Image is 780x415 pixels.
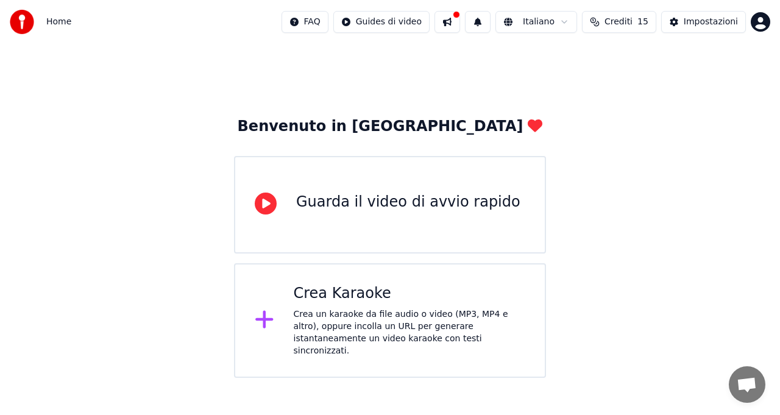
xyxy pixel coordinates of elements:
[282,11,328,33] button: FAQ
[661,11,746,33] button: Impostazioni
[46,16,71,28] nav: breadcrumb
[729,366,765,403] a: Aprire la chat
[582,11,656,33] button: Crediti15
[296,193,520,212] div: Guarda il video di avvio rapido
[46,16,71,28] span: Home
[333,11,430,33] button: Guides di video
[684,16,738,28] div: Impostazioni
[604,16,633,28] span: Crediti
[294,308,526,357] div: Crea un karaoke da file audio o video (MP3, MP4 e altro), oppure incolla un URL per generare ista...
[637,16,648,28] span: 15
[238,117,543,137] div: Benvenuto in [GEOGRAPHIC_DATA]
[294,284,526,303] div: Crea Karaoke
[10,10,34,34] img: youka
